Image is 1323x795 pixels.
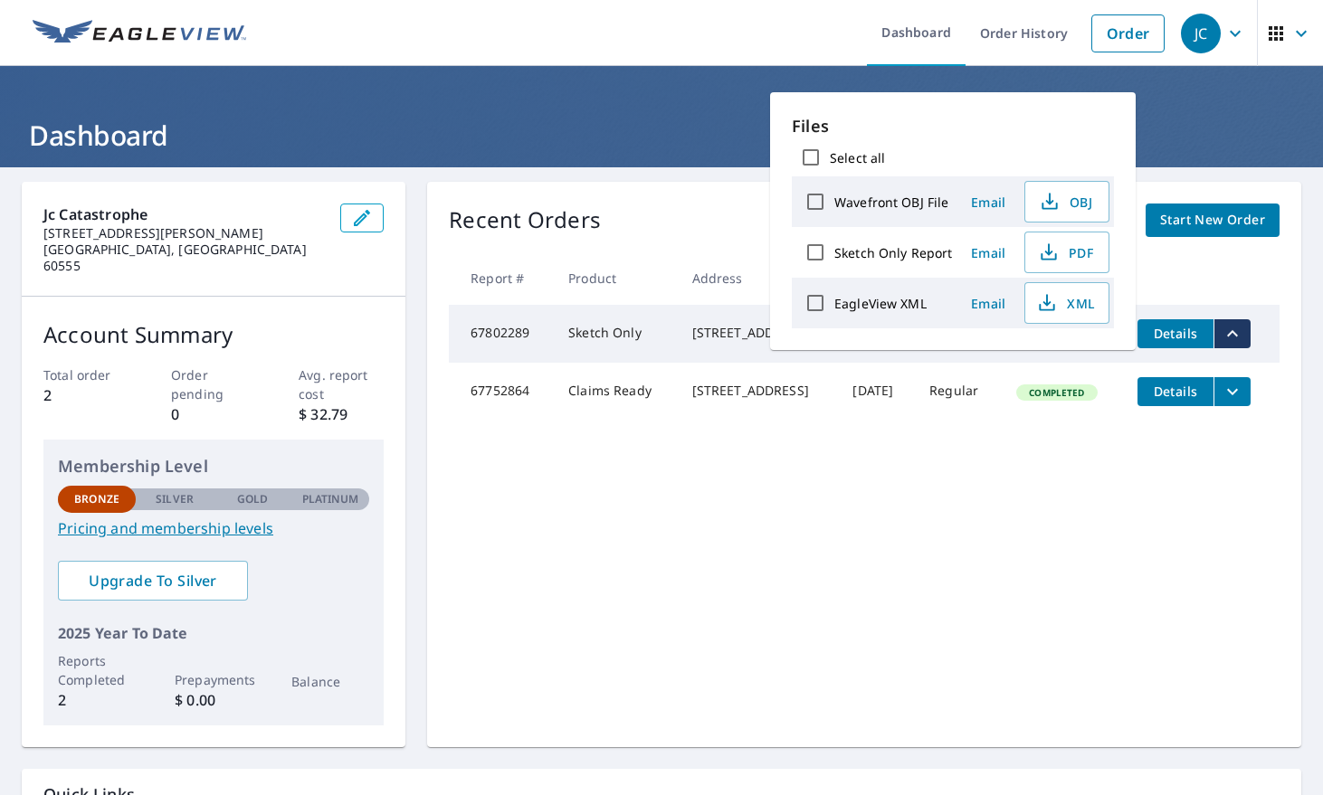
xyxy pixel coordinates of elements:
p: Order pending [171,365,256,403]
p: 0 [171,403,256,425]
span: Email [966,244,1010,261]
button: Email [959,188,1017,216]
p: 2025 Year To Date [58,622,369,644]
label: Select all [830,149,885,166]
a: Order [1091,14,1165,52]
div: [STREET_ADDRESS] [692,382,824,400]
label: Wavefront OBJ File [834,194,948,211]
h1: Dashboard [22,117,1301,154]
p: Total order [43,365,128,384]
p: Balance [291,672,369,691]
a: Upgrade To Silver [58,561,248,601]
th: Product [554,251,677,305]
p: Jc Catastrophe [43,203,326,225]
button: Email [959,239,1017,267]
span: Details [1148,383,1203,400]
div: [STREET_ADDRESS] [692,324,824,342]
button: Email [959,289,1017,317]
p: Recent Orders [449,203,601,237]
td: Sketch Only [554,305,677,363]
td: Claims Ready [554,363,677,421]
p: Silver [156,491,194,507]
button: filesDropdownBtn-67752864 [1214,377,1251,406]
p: $ 32.79 [299,403,384,425]
p: Avg. report cost [299,365,384,403]
td: [DATE] [838,363,915,421]
label: Sketch Only Report [834,244,952,261]
p: Platinum [302,491,359,507]
p: Account Summary [43,318,384,351]
p: Prepayments [175,670,252,689]
button: filesDropdownBtn-67802289 [1214,319,1251,348]
span: Details [1148,325,1203,342]
img: EV Logo [33,20,246,47]
label: EagleView XML [834,295,927,312]
span: Upgrade To Silver [72,571,233,591]
p: Bronze [74,491,119,507]
button: detailsBtn-67802289 [1137,319,1214,348]
span: Start New Order [1160,209,1265,232]
button: XML [1024,282,1109,324]
p: Files [792,114,1114,138]
button: OBJ [1024,181,1109,222]
button: PDF [1024,232,1109,273]
p: 2 [58,689,136,711]
p: 2 [43,384,128,406]
p: $ 0.00 [175,689,252,711]
th: Address [678,251,839,305]
p: Membership Level [58,454,369,478]
span: Completed [1018,386,1095,399]
p: Gold [237,491,268,507]
p: [STREET_ADDRESS][PERSON_NAME] [43,225,326,241]
button: detailsBtn-67752864 [1137,377,1214,406]
a: Pricing and membership levels [58,517,369,539]
span: Email [966,295,1010,312]
p: Reports Completed [58,651,136,689]
div: JC [1181,14,1221,53]
p: [GEOGRAPHIC_DATA], [GEOGRAPHIC_DATA] 60555 [43,241,326,274]
td: 67752864 [449,363,554,421]
a: Start New Order [1146,203,1280,237]
span: OBJ [1036,191,1094,213]
th: Report # [449,251,554,305]
td: Regular [915,363,1002,421]
td: 67802289 [449,305,554,363]
span: Email [966,194,1010,211]
span: PDF [1036,241,1094,263]
span: XML [1036,292,1094,314]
